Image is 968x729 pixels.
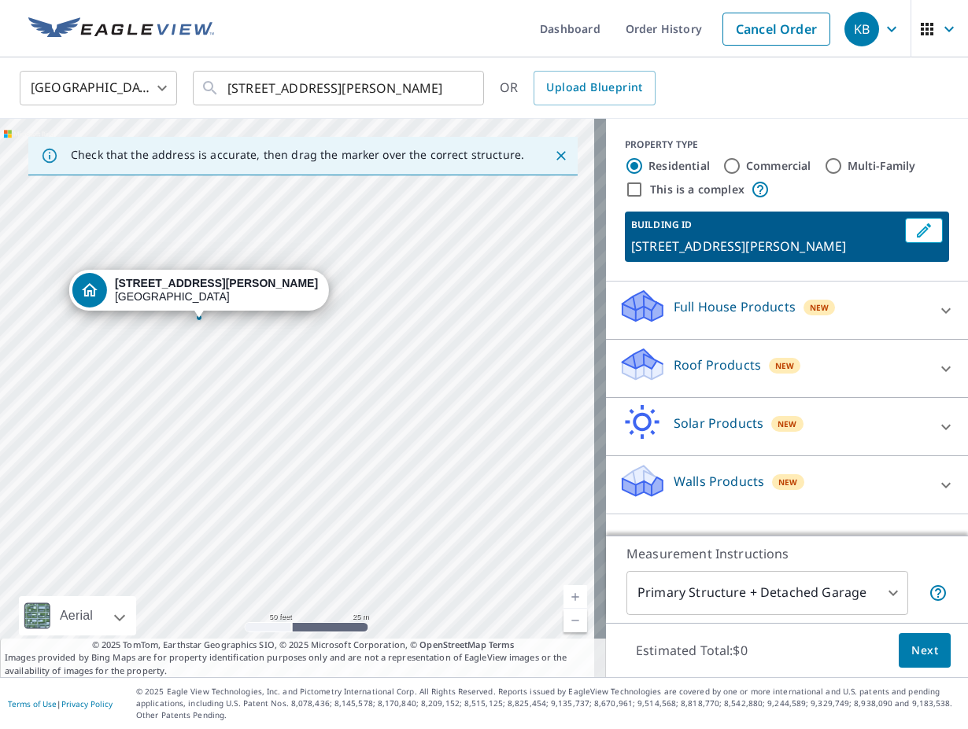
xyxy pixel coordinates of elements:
[55,596,98,635] div: Aerial
[674,472,764,491] p: Walls Products
[625,138,949,152] div: PROPERTY TYPE
[674,297,796,316] p: Full House Products
[848,158,916,174] label: Multi-Family
[563,609,587,632] a: Current Level 19, Zoom Out
[619,404,955,449] div: Solar ProductsNew
[623,633,760,668] p: Estimated Total: $0
[911,641,938,661] span: Next
[19,596,136,635] div: Aerial
[500,71,656,105] div: OR
[674,355,761,374] p: Roof Products
[227,66,452,110] input: Search by address or latitude-longitude
[778,418,797,430] span: New
[778,476,798,488] span: New
[419,639,486,650] a: OpenStreetMap
[92,639,515,652] span: © 2025 TomTom, Earthstar Geographics SIO, © 2025 Microsoft Corporation, ©
[534,71,655,105] a: Upload Blueprint
[8,698,57,709] a: Terms of Use
[619,462,955,507] div: Walls ProductsNew
[650,182,744,197] label: This is a complex
[546,78,642,98] span: Upload Blueprint
[929,584,948,602] span: Your report will include the primary structure and a detached garage if one exists.
[626,544,948,563] p: Measurement Instructions
[674,414,763,433] p: Solar Products
[61,698,113,709] a: Privacy Policy
[626,571,908,615] div: Primary Structure + Detached Garage
[631,237,899,256] p: [STREET_ADDRESS][PERSON_NAME]
[619,288,955,333] div: Full House ProductsNew
[28,17,214,41] img: EV Logo
[136,686,960,721] p: © 2025 Eagle View Technologies, Inc. and Pictometry International Corp. All Rights Reserved. Repo...
[905,218,943,243] button: Edit building 1
[489,639,515,650] a: Terms
[563,585,587,609] a: Current Level 19, Zoom In
[899,633,951,668] button: Next
[8,699,113,709] p: |
[551,145,571,166] button: Close
[20,66,177,110] div: [GEOGRAPHIC_DATA]
[619,346,955,391] div: Roof ProductsNew
[810,301,829,314] span: New
[844,12,879,46] div: KB
[631,218,692,231] p: BUILDING ID
[746,158,811,174] label: Commercial
[722,13,830,46] a: Cancel Order
[648,158,710,174] label: Residential
[775,359,795,372] span: New
[71,148,524,162] p: Check that the address is accurate, then drag the marker over the correct structure.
